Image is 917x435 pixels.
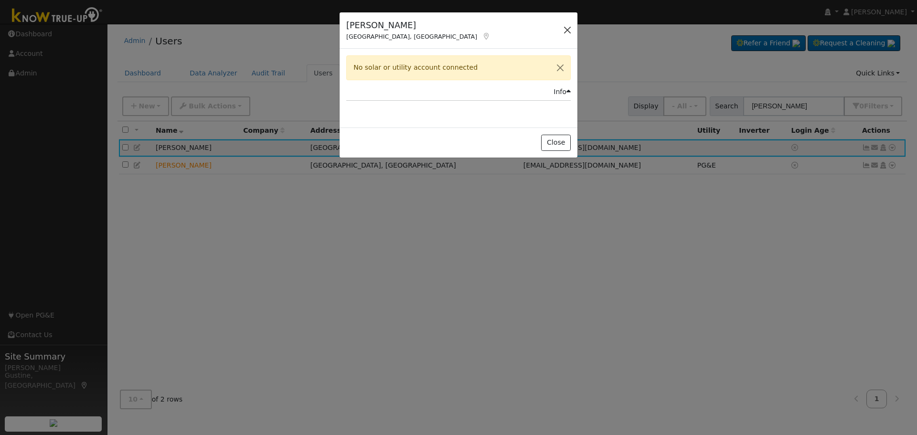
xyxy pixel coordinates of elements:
[554,87,571,97] div: Info
[346,33,477,40] span: [GEOGRAPHIC_DATA], [GEOGRAPHIC_DATA]
[541,135,570,151] button: Close
[482,32,490,40] a: Map
[346,19,490,32] h5: [PERSON_NAME]
[550,56,570,79] button: Close
[346,55,571,80] div: No solar or utility account connected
